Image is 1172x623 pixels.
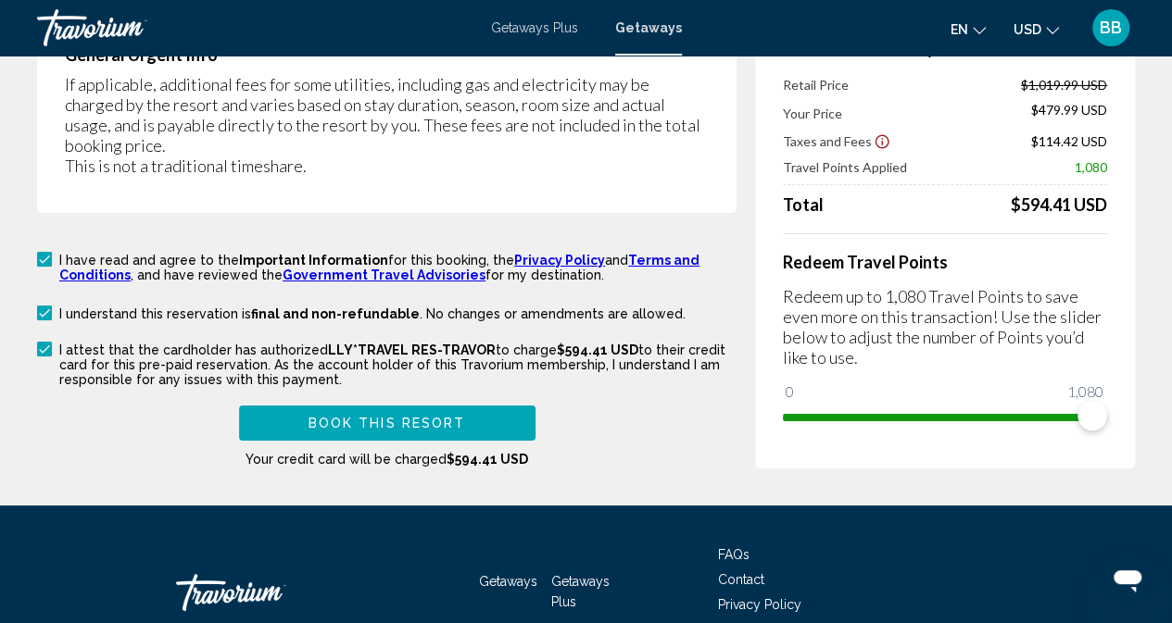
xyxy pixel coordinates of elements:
[491,20,578,35] a: Getaways Plus
[246,452,528,467] span: Your credit card will be charged
[59,306,686,321] p: I understand this reservation is . No changes or amendments are allowed.
[479,574,537,589] a: Getaways
[783,286,1107,368] p: Redeem up to 1,080 Travel Points to save even more on this transaction! Use the slider below to a...
[65,74,709,176] div: If applicable, additional fees for some utilities, including gas and electricity may be charged b...
[783,252,1107,272] h4: Redeem Travel Points
[951,16,986,43] button: Change language
[447,452,528,467] span: $594.41 USD
[1014,16,1059,43] button: Change currency
[783,131,890,150] button: Show Taxes and Fees breakdown
[251,306,420,321] span: final and non-refundable
[514,253,605,268] a: Privacy Policy
[59,253,737,282] p: I have read and agree to the for this booking, the and , and have reviewed the for my destination.
[1065,380,1106,403] span: 1,080
[874,132,890,149] button: Show Taxes and Fees disclaimer
[1021,77,1107,93] span: $1,019.99 USD
[1014,22,1041,37] span: USD
[176,565,361,620] a: Travorium
[239,405,536,440] button: Book this Resort
[309,417,466,431] span: Book this Resort
[328,343,496,357] span: LLY*TRAVEL RES-TRAVOR
[59,343,737,387] p: I attest that the cardholder has authorized to charge to their credit card for this pre-paid rese...
[1087,8,1135,47] button: User Menu
[615,20,682,35] a: Getaways
[1011,194,1107,215] div: $594.41 USD
[718,572,764,587] a: Contact
[59,253,699,282] a: Terms and Conditions
[1075,159,1107,175] span: 1,080
[783,159,907,175] span: Travel Points Applied
[1031,102,1107,122] span: $479.99 USD
[1031,132,1107,148] span: $114.42 USD
[283,268,485,282] a: Government Travel Advisories
[239,253,388,268] span: Important Information
[783,194,824,215] span: Total
[783,132,872,148] span: Taxes and Fees
[783,106,842,121] span: Your Price
[557,343,638,357] span: $594.41 USD
[37,9,473,46] a: Travorium
[1100,19,1122,37] span: BB
[718,597,801,612] a: Privacy Policy
[718,547,750,562] a: FAQs
[783,77,849,93] span: Retail Price
[783,380,797,403] span: 0
[551,574,610,609] a: Getaways Plus
[1098,549,1157,608] iframe: Button to launch messaging window
[951,22,968,37] span: en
